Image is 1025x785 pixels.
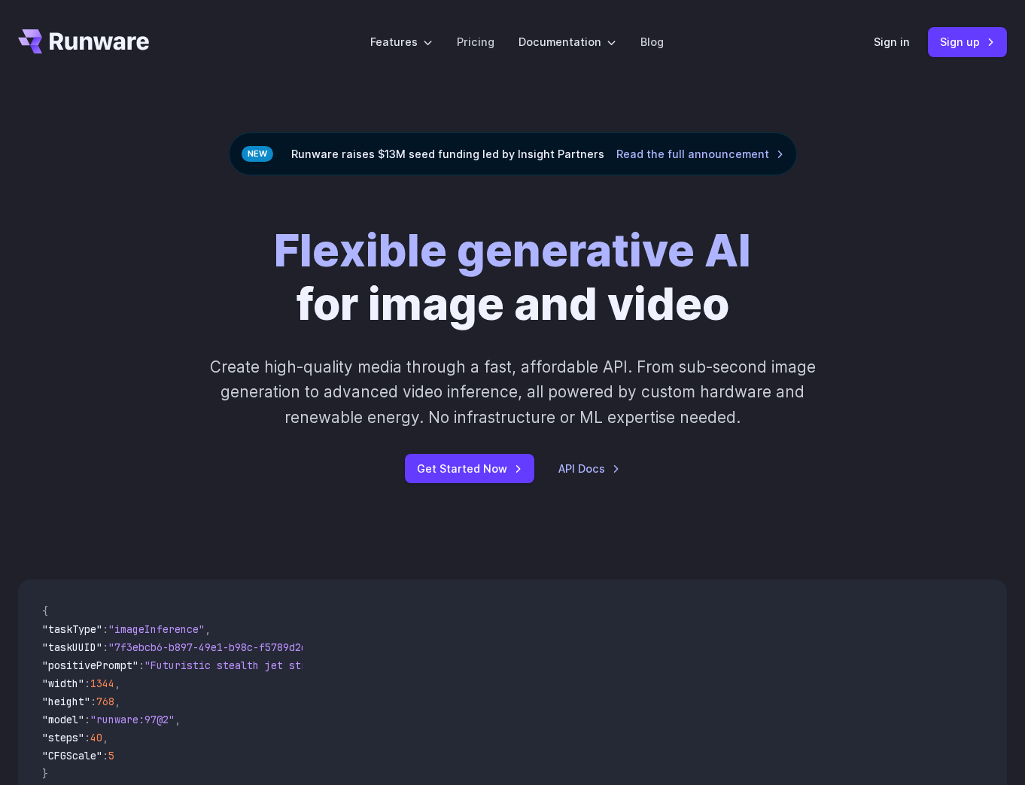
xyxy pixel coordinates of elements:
[114,695,120,708] span: ,
[874,33,910,50] a: Sign in
[229,132,797,175] div: Runware raises $13M seed funding led by Insight Partners
[90,695,96,708] span: :
[90,731,102,744] span: 40
[42,604,48,618] span: {
[42,731,84,744] span: "steps"
[42,695,90,708] span: "height"
[108,622,205,636] span: "imageInference"
[138,659,144,672] span: :
[196,354,829,430] p: Create high-quality media through a fast, affordable API. From sub-second image generation to adv...
[42,622,102,636] span: "taskType"
[102,731,108,744] span: ,
[457,33,494,50] a: Pricing
[18,29,149,53] a: Go to /
[102,622,108,636] span: :
[205,622,211,636] span: ,
[108,749,114,762] span: 5
[405,454,534,483] a: Get Started Now
[108,640,337,654] span: "7f3ebcb6-b897-49e1-b98c-f5789d2d40d7"
[84,731,90,744] span: :
[640,33,664,50] a: Blog
[519,33,616,50] label: Documentation
[928,27,1007,56] a: Sign up
[42,677,84,690] span: "width"
[558,460,620,477] a: API Docs
[84,677,90,690] span: :
[90,677,114,690] span: 1344
[96,695,114,708] span: 768
[274,224,751,277] strong: Flexible generative AI
[175,713,181,726] span: ,
[114,677,120,690] span: ,
[370,33,433,50] label: Features
[102,749,108,762] span: :
[274,224,751,330] h1: for image and video
[616,145,784,163] a: Read the full announcement
[144,659,692,672] span: "Futuristic stealth jet streaking through a neon-lit cityscape with glowing purple exhaust"
[42,659,138,672] span: "positivePrompt"
[102,640,108,654] span: :
[42,767,48,780] span: }
[42,640,102,654] span: "taskUUID"
[42,713,84,726] span: "model"
[42,749,102,762] span: "CFGScale"
[84,713,90,726] span: :
[90,713,175,726] span: "runware:97@2"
